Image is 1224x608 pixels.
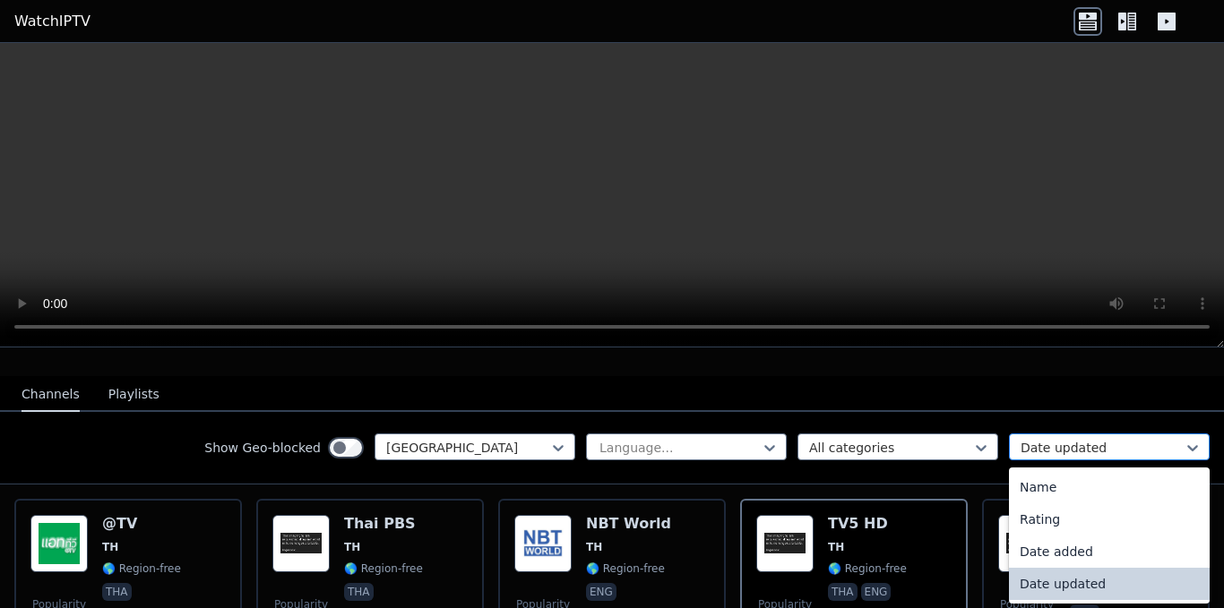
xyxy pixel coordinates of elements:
img: News1 [998,515,1056,572]
h6: Thai PBS [344,515,423,533]
button: Channels [22,378,80,412]
p: eng [861,583,892,601]
div: Date added [1009,535,1210,568]
img: TV5 HD [756,515,814,572]
span: TH [344,540,360,554]
a: WatchIPTV [14,11,91,32]
p: eng [586,583,616,601]
label: Show Geo-blocked [204,439,321,457]
div: Date updated [1009,568,1210,600]
div: Name [1009,471,1210,503]
span: TH [102,540,118,554]
p: tha [828,583,858,601]
span: TH [828,540,844,554]
h6: TV5 HD [828,515,907,533]
span: 🌎 Region-free [586,561,665,576]
button: Playlists [108,378,159,412]
p: tha [344,583,374,601]
img: @TV [30,515,88,572]
img: NBT World [514,515,572,572]
p: tha [102,583,132,601]
h6: @TV [102,515,181,533]
span: 🌎 Region-free [344,561,423,576]
div: Rating [1009,503,1210,535]
span: 🌎 Region-free [828,561,907,576]
h6: NBT World [586,515,671,533]
span: TH [586,540,602,554]
span: 🌎 Region-free [102,561,181,576]
img: Thai PBS [272,515,330,572]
